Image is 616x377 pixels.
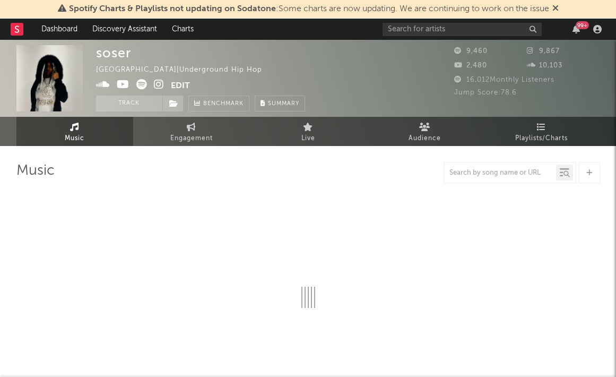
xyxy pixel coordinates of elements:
[454,89,517,96] span: Jump Score: 78.6
[572,25,580,33] button: 99+
[268,101,299,107] span: Summary
[454,48,488,55] span: 9,460
[483,117,600,146] a: Playlists/Charts
[65,132,84,145] span: Music
[250,117,367,146] a: Live
[96,64,274,76] div: [GEOGRAPHIC_DATA] | Underground Hip Hop
[171,79,190,92] button: Edit
[515,132,568,145] span: Playlists/Charts
[409,132,441,145] span: Audience
[301,132,315,145] span: Live
[454,62,487,69] span: 2,480
[576,21,589,29] div: 99 +
[69,5,276,13] span: Spotify Charts & Playlists not updating on Sodatone
[170,132,213,145] span: Engagement
[69,5,549,13] span: : Some charts are now updating. We are continuing to work on the issue
[96,45,131,61] div: soser
[444,169,556,177] input: Search by song name or URL
[16,117,133,146] a: Music
[164,19,201,40] a: Charts
[383,23,542,36] input: Search for artists
[367,117,483,146] a: Audience
[527,48,560,55] span: 9,867
[203,98,244,110] span: Benchmark
[454,76,554,83] span: 16,012 Monthly Listeners
[527,62,562,69] span: 10,103
[96,96,162,112] button: Track
[552,5,559,13] span: Dismiss
[34,19,85,40] a: Dashboard
[255,96,305,112] button: Summary
[85,19,164,40] a: Discovery Assistant
[133,117,250,146] a: Engagement
[188,96,249,112] a: Benchmark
